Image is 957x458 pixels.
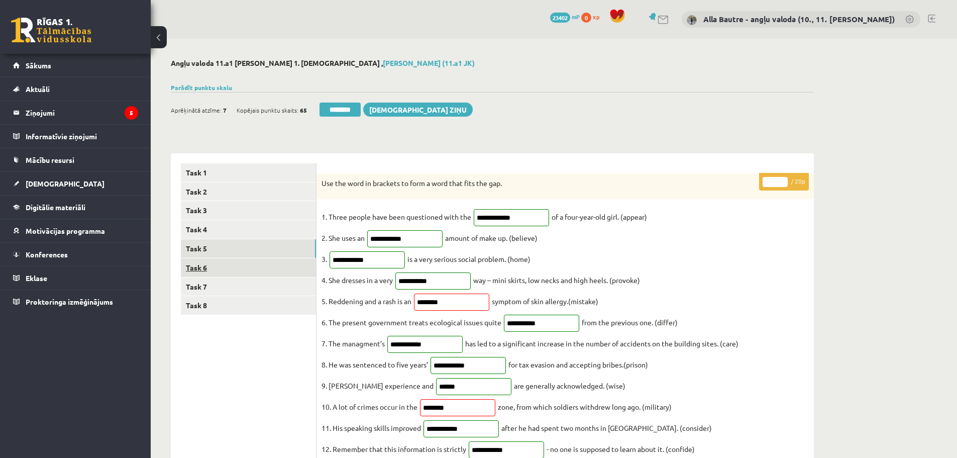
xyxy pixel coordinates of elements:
[322,336,385,351] p: 7. The managment’s
[181,201,316,220] a: Task 3
[550,13,570,23] span: 23402
[322,294,411,309] p: 5. Reddening and a rash is an
[581,13,591,23] span: 0
[13,148,138,171] a: Mācību resursi
[181,182,316,201] a: Task 2
[13,125,138,148] a: Informatīvie ziņojumi
[237,103,298,118] span: Kopējais punktu skaits:
[26,297,113,306] span: Proktoringa izmēģinājums
[383,58,475,67] a: [PERSON_NAME] (11.a1 JK)
[322,441,466,456] p: 12. Remember that this information is strictly
[13,54,138,77] a: Sākums
[322,399,417,414] p: 10. A lot of crimes occur in the
[26,84,50,94] span: Aktuāli
[26,179,104,188] span: [DEMOGRAPHIC_DATA]
[13,290,138,313] a: Proktoringa izmēģinājums
[759,173,809,191] p: / 20p
[26,125,138,148] legend: Informatīvie ziņojumi
[13,196,138,219] a: Digitālie materiāli
[322,178,759,189] p: Use the word in brackets to form a word that fits the gap.
[572,13,580,21] span: mP
[171,103,222,118] span: Aprēķinātā atzīme:
[13,172,138,195] a: [DEMOGRAPHIC_DATA]
[13,266,138,290] a: Eklase
[322,251,327,266] p: 3.
[26,226,105,235] span: Motivācijas programma
[322,315,501,330] p: 6. The present government treats ecological issues quite
[223,103,227,118] span: 7
[300,103,307,118] span: 65
[13,243,138,266] a: Konferences
[363,103,473,117] a: [DEMOGRAPHIC_DATA] ziņu
[26,250,68,259] span: Konferences
[593,13,599,21] span: xp
[322,420,421,435] p: 11. His speaking skills improved
[581,13,604,21] a: 0 xp
[322,209,471,224] p: 1. Three people have been questioned with the
[13,219,138,242] a: Motivācijas programma
[550,13,580,21] a: 23402 mP
[322,272,393,288] p: 4. She dresses in a very
[703,14,895,24] a: Alla Bautre - angļu valoda (10., 11. [PERSON_NAME])
[322,230,365,245] p: 2. She uses an
[125,106,138,120] i: 5
[322,357,428,372] p: 8. He was sentenced to five years’
[322,378,434,393] p: 9. [PERSON_NAME] experience and
[13,77,138,101] a: Aktuāli
[26,273,47,283] span: Eklase
[171,83,232,91] a: Parādīt punktu skalu
[26,101,138,124] legend: Ziņojumi
[181,278,316,296] a: Task 7
[181,163,316,182] a: Task 1
[13,101,138,124] a: Ziņojumi5
[10,10,475,21] body: Bagātinātā teksta redaktors, wiswyg-editor-47433757092340-1760438410-548
[171,59,814,67] h2: Angļu valoda 11.a1 [PERSON_NAME] 1. [DEMOGRAPHIC_DATA] ,
[181,220,316,239] a: Task 4
[687,15,697,25] img: Alla Bautre - angļu valoda (10., 11. klase)
[26,203,85,212] span: Digitālie materiāli
[26,155,74,164] span: Mācību resursi
[181,239,316,258] a: Task 5
[181,258,316,277] a: Task 6
[11,18,91,43] a: Rīgas 1. Tālmācības vidusskola
[181,296,316,315] a: Task 8
[26,61,51,70] span: Sākums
